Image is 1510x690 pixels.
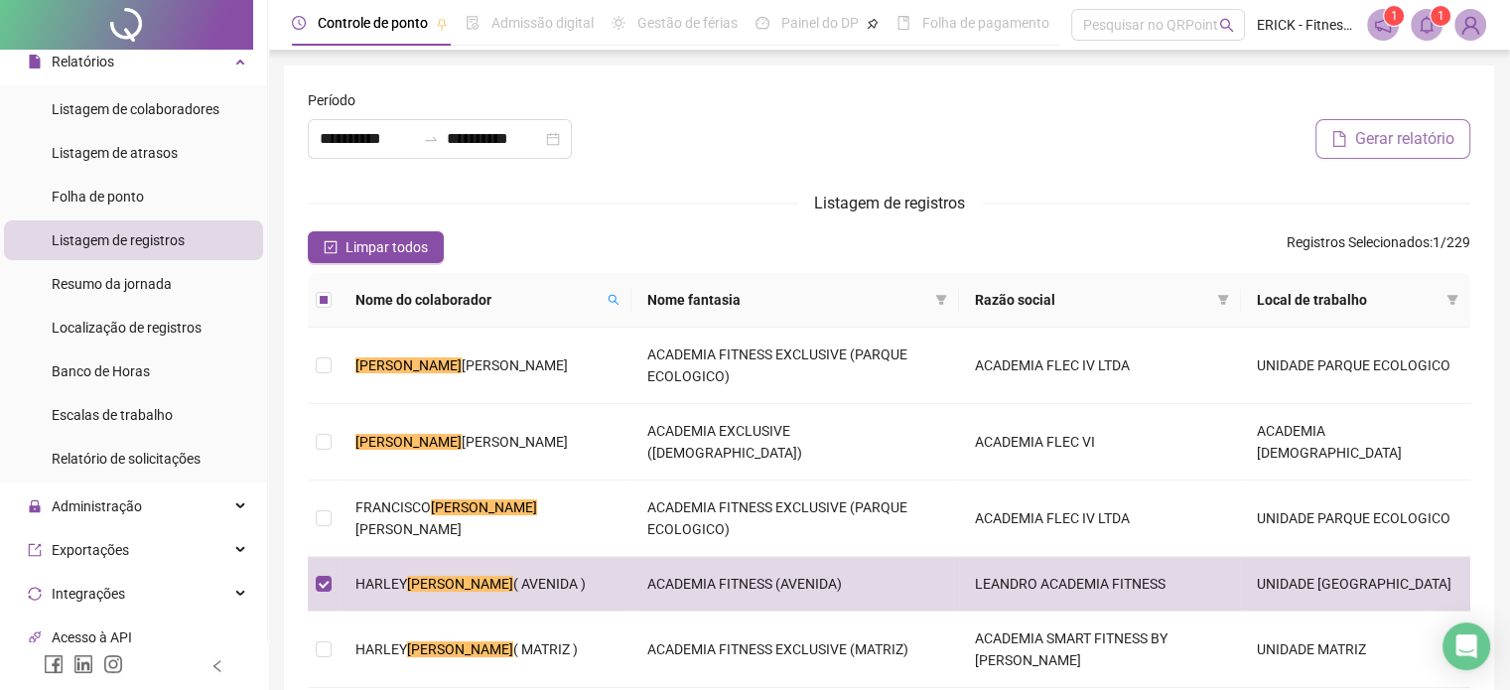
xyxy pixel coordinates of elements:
mark: [PERSON_NAME] [355,434,462,450]
span: Listagem de registros [814,194,965,212]
span: Registros Selecionados [1287,234,1430,250]
span: swap-right [423,131,439,147]
button: Gerar relatório [1315,119,1470,159]
span: facebook [44,654,64,674]
span: Localização de registros [52,320,202,336]
span: search [604,285,623,315]
span: pushpin [436,18,448,30]
span: search [1219,18,1234,33]
span: Listagem de registros [52,232,185,248]
span: filter [931,285,951,315]
span: Relatórios [52,54,114,69]
span: Listagem de atrasos [52,145,178,161]
span: dashboard [755,16,769,30]
span: Resumo da jornada [52,276,172,292]
span: file [1331,131,1347,147]
span: api [28,630,42,644]
span: Banco de Horas [52,363,150,379]
button: Limpar todos [308,231,444,263]
span: notification [1374,16,1392,34]
mark: [PERSON_NAME] [407,641,513,657]
span: Nome fantasia [647,289,927,311]
span: Folha de ponto [52,189,144,205]
span: pushpin [867,18,879,30]
span: ERICK - Fitness Exclusive [1257,14,1355,36]
span: filter [935,294,947,306]
span: HARLEY [355,641,407,657]
span: Limpar todos [345,236,428,258]
span: Nome do colaborador [355,289,600,311]
span: Gestão de férias [637,15,738,31]
span: sun [612,16,625,30]
span: Período [308,89,355,111]
span: filter [1217,294,1229,306]
span: filter [1446,294,1458,306]
div: Open Intercom Messenger [1442,622,1490,670]
span: to [423,131,439,147]
td: LEANDRO ACADEMIA FITNESS [959,557,1241,612]
span: book [896,16,910,30]
span: FRANCISCO [355,499,431,515]
span: Escalas de trabalho [52,407,173,423]
td: ACADEMIA [DEMOGRAPHIC_DATA] [1241,404,1470,481]
td: ACADEMIA FITNESS EXCLUSIVE (MATRIZ) [631,612,959,688]
span: HARLEY [355,576,407,592]
span: linkedin [73,654,93,674]
span: [PERSON_NAME] [462,434,568,450]
span: Listagem de colaboradores [52,101,219,117]
span: search [608,294,619,306]
span: Local de trabalho [1257,289,1439,311]
span: 1 [1391,9,1398,23]
span: file [28,55,42,69]
span: Relatório de solicitações [52,451,201,467]
td: ACADEMIA FLEC VI [959,404,1241,481]
td: UNIDADE PARQUE ECOLOGICO [1241,481,1470,557]
span: Gerar relatório [1355,127,1454,151]
td: UNIDADE PARQUE ECOLOGICO [1241,328,1470,404]
td: ACADEMIA SMART FITNESS BY [PERSON_NAME] [959,612,1241,688]
mark: [PERSON_NAME] [431,499,537,515]
span: bell [1418,16,1436,34]
span: lock [28,499,42,513]
span: ( AVENIDA ) [513,576,586,592]
td: UNIDADE MATRIZ [1241,612,1470,688]
span: 1 [1438,9,1444,23]
span: [PERSON_NAME] [462,357,568,373]
span: : 1 / 229 [1287,231,1470,263]
span: left [210,659,224,673]
span: clock-circle [292,16,306,30]
span: Exportações [52,542,129,558]
td: UNIDADE [GEOGRAPHIC_DATA] [1241,557,1470,612]
span: Integrações [52,586,125,602]
span: Admissão digital [491,15,594,31]
span: filter [1213,285,1233,315]
td: ACADEMIA FLEC IV LTDA [959,481,1241,557]
span: export [28,543,42,557]
span: Acesso à API [52,629,132,645]
span: Razão social [975,289,1209,311]
span: ( MATRIZ ) [513,641,578,657]
mark: [PERSON_NAME] [407,576,513,592]
span: file-done [466,16,480,30]
span: [PERSON_NAME] [355,521,462,537]
span: filter [1442,285,1462,315]
td: ACADEMIA EXCLUSIVE ([DEMOGRAPHIC_DATA]) [631,404,959,481]
img: 5500 [1455,10,1485,40]
span: Administração [52,498,142,514]
span: Folha de pagamento [922,15,1049,31]
td: ACADEMIA FITNESS (AVENIDA) [631,557,959,612]
span: sync [28,587,42,601]
td: ACADEMIA FLEC IV LTDA [959,328,1241,404]
td: ACADEMIA FITNESS EXCLUSIVE (PARQUE ECOLOGICO) [631,328,959,404]
span: Controle de ponto [318,15,428,31]
mark: [PERSON_NAME] [355,357,462,373]
span: check-square [324,240,338,254]
sup: 1 [1384,6,1404,26]
sup: 1 [1431,6,1450,26]
span: instagram [103,654,123,674]
span: Painel do DP [781,15,859,31]
td: ACADEMIA FITNESS EXCLUSIVE (PARQUE ECOLOGICO) [631,481,959,557]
